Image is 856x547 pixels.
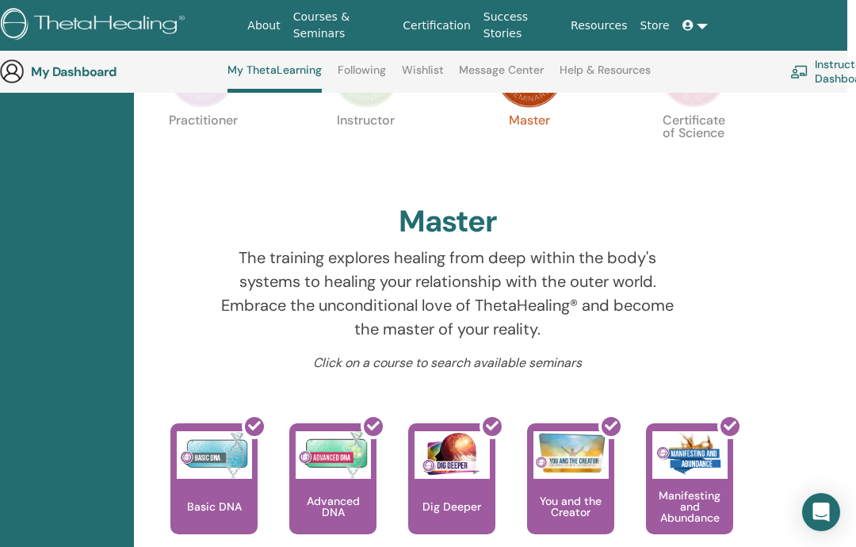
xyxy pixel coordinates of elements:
[212,246,684,341] p: The training explores healing from deep within the body's systems to healing your relationship wi...
[396,11,476,40] a: Certification
[169,114,235,181] p: Practitioner
[477,2,564,48] a: Success Stories
[790,65,808,78] img: chalkboard-teacher.svg
[289,495,376,518] p: Advanced DNA
[564,11,634,40] a: Resources
[415,431,490,479] img: Dig Deeper
[399,204,497,240] h2: Master
[652,431,728,479] img: Manifesting and Abundance
[533,431,609,475] img: You and the Creator
[1,8,190,44] img: logo.png
[296,431,371,479] img: Advanced DNA
[241,11,286,40] a: About
[646,490,733,523] p: Manifesting and Abundance
[287,2,397,48] a: Courses & Seminars
[177,431,252,479] img: Basic DNA
[31,64,189,79] h3: My Dashboard
[560,63,651,89] a: Help & Resources
[802,493,840,531] div: Open Intercom Messenger
[333,114,399,181] p: Instructor
[660,114,727,181] p: Certificate of Science
[634,11,676,40] a: Store
[527,495,614,518] p: You and the Creator
[212,354,684,373] p: Click on a course to search available seminars
[459,63,544,89] a: Message Center
[227,63,322,93] a: My ThetaLearning
[416,501,487,512] p: Dig Deeper
[338,63,386,89] a: Following
[402,63,444,89] a: Wishlist
[496,114,563,181] p: Master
